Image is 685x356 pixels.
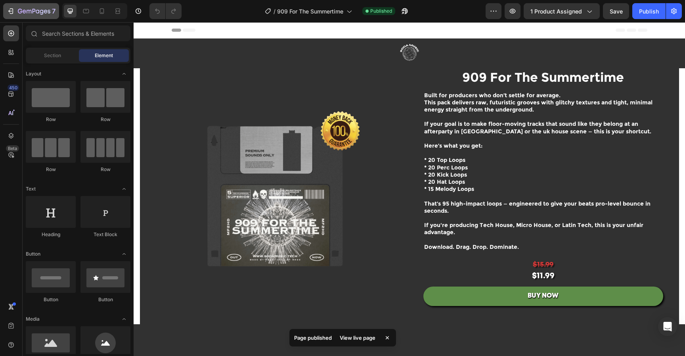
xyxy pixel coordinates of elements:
[291,69,427,77] span: Built for producers who don’t settle for average.
[118,248,130,260] span: Toggle open
[26,231,76,238] div: Heading
[80,231,130,238] div: Text Block
[26,296,76,303] div: Button
[632,3,666,19] button: Publish
[290,237,530,248] div: $15.99
[134,22,685,356] iframe: Design area
[294,334,332,342] p: Page published
[26,250,40,258] span: Button
[26,316,40,323] span: Media
[610,8,623,15] span: Save
[3,3,59,19] button: 7
[290,248,530,260] div: $11.99
[639,7,659,15] div: Publish
[530,7,582,15] span: 1 product assigned
[8,85,19,91] div: 450
[95,52,113,59] span: Element
[26,166,76,173] div: Row
[118,313,130,325] span: Toggle open
[291,199,510,214] span: If you're producing Tech House, Micro House, or Latin Tech, this is your unfair advantage.
[603,3,629,19] button: Save
[118,183,130,195] span: Toggle open
[291,149,333,156] span: * 20 Kick Loops
[524,3,600,19] button: 1 product assigned
[6,145,19,152] div: Beta
[26,25,130,41] input: Search Sections & Elements
[291,77,519,91] span: This pack delivers raw, futuristic grooves with glitchy textures and tight, minimal energy straig...
[290,46,530,64] h1: 909 For The Summertime
[277,7,343,15] span: 909 For The Summertime
[291,156,331,163] span: * 20 Hat Loops
[291,98,518,112] span: If your goal is to make floor-moving tracks that sound like they belong at an afterparty in [GEOG...
[80,296,130,303] div: Button
[335,332,380,343] div: View live page
[149,3,182,19] div: Undo/Redo
[274,7,276,15] span: /
[26,185,36,192] span: Text
[80,116,130,123] div: Row
[80,166,130,173] div: Row
[291,142,334,149] span: * 20 Perc Loops
[370,8,392,15] span: Published
[291,134,332,141] span: * 20 Top Loops
[290,264,530,284] button: BUY NOW
[658,317,677,336] div: Open Intercom Messenger
[394,270,425,278] div: BUY NOW
[291,163,341,170] span: * 15 Melody Loops
[291,178,517,192] span: That’s 95 high-impact loops — engineered to give your beats pro-level bounce in seconds.
[118,67,130,80] span: Toggle open
[291,221,385,228] span: Download. Drag. Drop. Dominate.
[52,6,55,16] p: 7
[26,70,41,77] span: Layout
[44,52,61,59] span: Section
[26,116,76,123] div: Row
[291,120,349,127] span: Here’s what you get:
